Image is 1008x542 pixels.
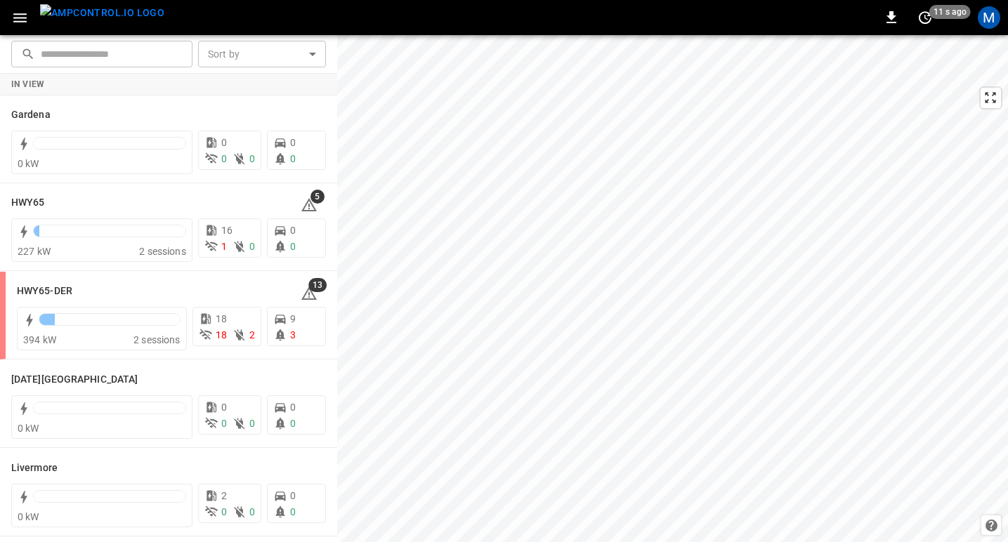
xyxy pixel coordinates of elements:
[249,153,255,164] span: 0
[18,423,39,434] span: 0 kW
[290,490,296,501] span: 0
[978,6,1000,29] div: profile-icon
[221,225,233,236] span: 16
[290,137,296,148] span: 0
[310,190,325,204] span: 5
[221,490,227,501] span: 2
[216,313,227,324] span: 18
[290,329,296,341] span: 3
[290,402,296,413] span: 0
[290,313,296,324] span: 9
[11,79,45,89] strong: In View
[221,241,227,252] span: 1
[17,284,72,299] h6: HWY65-DER
[40,4,164,22] img: ampcontrol.io logo
[221,137,227,148] span: 0
[221,402,227,413] span: 0
[11,195,45,211] h6: HWY65
[11,372,138,388] h6: Karma Center
[216,329,227,341] span: 18
[290,241,296,252] span: 0
[18,246,51,257] span: 227 kW
[249,329,255,341] span: 2
[290,153,296,164] span: 0
[18,158,39,169] span: 0 kW
[23,334,56,345] span: 394 kW
[11,107,51,123] h6: Gardena
[221,506,227,517] span: 0
[133,334,181,345] span: 2 sessions
[249,418,255,429] span: 0
[221,153,227,164] span: 0
[290,506,296,517] span: 0
[139,246,186,257] span: 2 sessions
[337,35,1008,542] canvas: Map
[308,278,327,292] span: 13
[221,418,227,429] span: 0
[914,6,936,29] button: set refresh interval
[249,506,255,517] span: 0
[18,511,39,522] span: 0 kW
[249,241,255,252] span: 0
[290,418,296,429] span: 0
[11,461,58,476] h6: Livermore
[290,225,296,236] span: 0
[929,5,971,19] span: 11 s ago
